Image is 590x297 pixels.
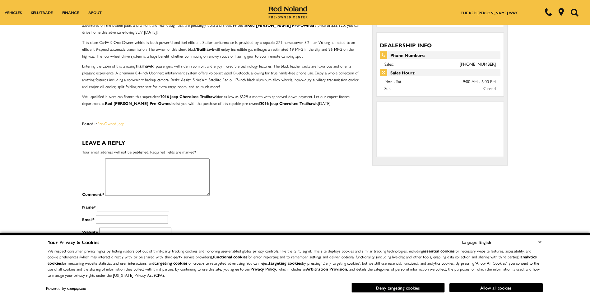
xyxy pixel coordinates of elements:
strong: 2016 Jeep Cherokee Trailhawk [160,93,218,99]
a: Privacy Policy [250,266,276,272]
label: Name [82,204,96,210]
strong: targeting cookies [269,260,302,266]
button: Deny targeting cookies [351,283,445,293]
button: Allow all cookies [449,283,543,292]
strong: 2016 Jeep Cherokee Trailhawk [260,100,318,106]
h3: Dealership Info [380,42,501,48]
span: 9:00 AM - 6:00 PM [463,78,496,85]
span: Your email address will not be published. [82,149,149,155]
span: Sun [384,85,391,91]
div: Powered by [46,286,86,290]
img: Red Noland Pre-Owned [268,6,308,19]
div: Language: [462,240,476,244]
strong: analytics cookies [48,254,537,266]
p: We respect consumer privacy rights by letting visitors opt out of third-party tracking cookies an... [48,248,543,278]
strong: targeting cookies [154,260,188,266]
strong: Red [PERSON_NAME] Pre-Owned [105,100,172,106]
iframe: Dealer location map [380,105,501,152]
strong: Trailhawk [135,63,154,69]
h3: Leave a Reply [82,139,363,146]
label: Email [82,216,95,223]
span: Mon - Sat [384,78,402,84]
strong: Red [PERSON_NAME] Pre-Owned [247,22,314,28]
p: This clean CarFAX One-Owner vehicle is both powerful and fuel efficient. Stellar performance is p... [82,39,363,59]
a: [PHONE_NUMBER] [460,61,496,67]
a: Red Noland Pre-Owned [268,8,308,15]
a: The Red [PERSON_NAME] Way [461,10,518,16]
label: Website [82,229,98,235]
span: Phone Numbers: [380,51,501,59]
span: Sales: [384,61,394,67]
a: ComplyAuto [67,286,86,291]
label: Comment [82,191,104,198]
div: Posted in [82,120,363,127]
strong: essential cookies [423,248,455,254]
span: Required fields are marked [150,149,196,155]
span: Closed [483,85,496,92]
select: Language Select [478,238,543,246]
p: Entering the cabin of this amazing , passengers will ride in comfort and enjoy incredible technol... [82,63,363,90]
p: Well-qualified buyers can finance this super-clean for as low as $329 a month with approved down ... [82,93,363,107]
strong: functional cookies [213,254,248,260]
a: Pre-Owned Jeep [97,120,124,126]
strong: Trailhawk [196,46,214,52]
span: Sales Hours: [380,69,501,76]
strong: Arbitration Provision [306,266,347,272]
button: Open the search field [568,0,581,25]
span: Your Privacy & Cookies [48,238,100,246]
